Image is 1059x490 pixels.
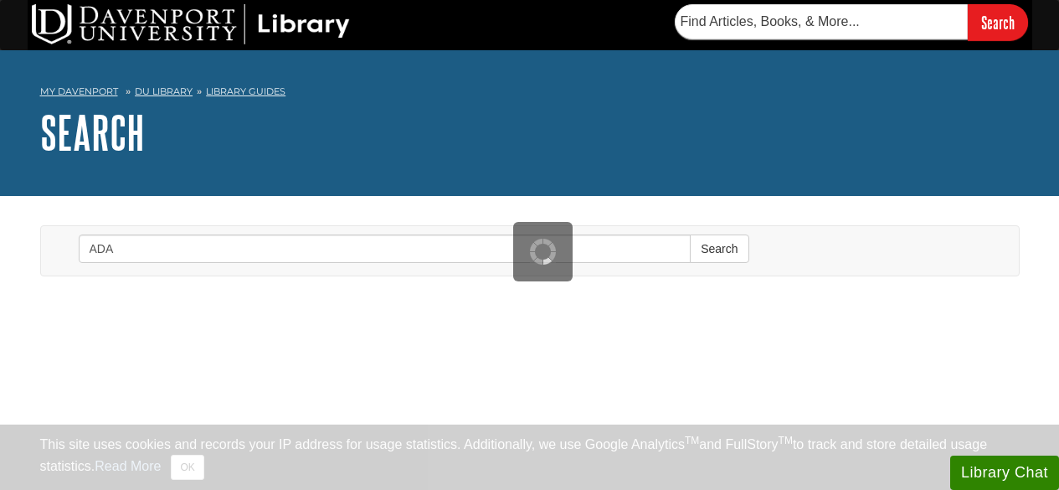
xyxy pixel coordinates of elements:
a: My Davenport [40,85,118,99]
img: DU Library [32,4,350,44]
input: Search [968,4,1028,40]
div: This site uses cookies and records your IP address for usage statistics. Additionally, we use Goo... [40,435,1020,480]
img: Working... [530,239,556,265]
button: Search [690,235,748,263]
a: DU Library [135,85,193,97]
button: Close [171,455,203,480]
nav: breadcrumb [40,80,1020,107]
button: Library Chat [950,456,1059,490]
sup: TM [685,435,699,446]
input: Enter Search Words [79,235,691,263]
form: Searches DU Library's articles, books, and more [675,4,1028,40]
sup: TM [779,435,793,446]
a: Library Guides [206,85,285,97]
h1: Search [40,107,1020,157]
input: Find Articles, Books, & More... [675,4,968,39]
a: Read More [95,459,161,473]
